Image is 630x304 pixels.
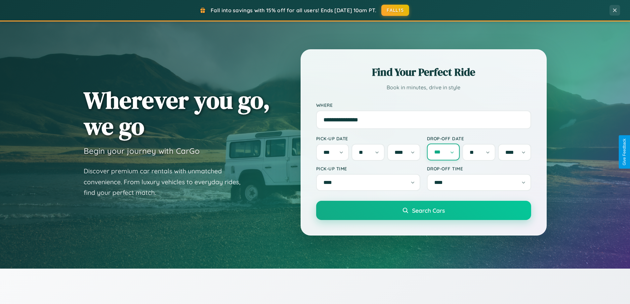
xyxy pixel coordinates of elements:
h3: Begin your journey with CarGo [84,146,200,156]
span: Fall into savings with 15% off for all users! Ends [DATE] 10am PT. [211,7,376,14]
h2: Find Your Perfect Ride [316,65,531,79]
h1: Wherever you go, we go [84,87,270,139]
p: Discover premium car rentals with unmatched convenience. From luxury vehicles to everyday rides, ... [84,166,249,198]
span: Search Cars [412,207,445,214]
label: Pick-up Time [316,166,420,171]
label: Where [316,102,531,108]
p: Book in minutes, drive in style [316,83,531,92]
label: Drop-off Time [427,166,531,171]
label: Drop-off Date [427,136,531,141]
label: Pick-up Date [316,136,420,141]
div: Give Feedback [622,139,627,165]
button: Search Cars [316,201,531,220]
button: FALL15 [381,5,409,16]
